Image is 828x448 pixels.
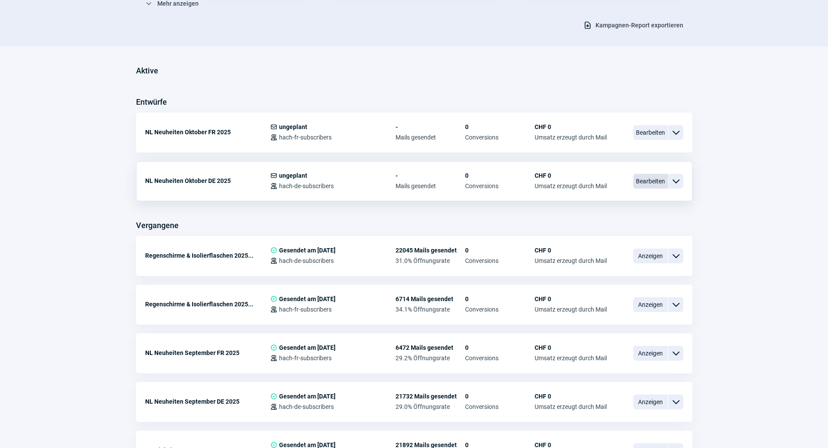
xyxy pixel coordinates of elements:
div: NL Neuheiten Oktober FR 2025 [145,123,270,141]
span: Conversions [465,183,535,189]
div: NL Neuheiten September FR 2025 [145,344,270,362]
span: Conversions [465,306,535,313]
span: 0 [465,247,535,254]
h3: Vergangene [136,219,179,232]
span: Anzeigen [633,346,668,361]
span: 31.0% Öffnungsrate [396,257,465,264]
span: Bearbeiten [633,174,668,189]
div: NL Neuheiten Oktober DE 2025 [145,172,270,189]
span: CHF 0 [535,123,607,130]
div: Regenschirme & Isolierflaschen 2025... [145,247,270,264]
span: Anzeigen [633,395,668,409]
span: 0 [465,344,535,351]
span: Conversions [465,257,535,264]
span: hach-de-subscribers [279,257,334,264]
span: 0 [465,123,535,130]
span: 0 [465,393,535,400]
span: 22045 Mails gesendet [396,247,465,254]
span: Conversions [465,134,535,141]
span: 29.0% Öffnungsrate [396,403,465,410]
span: Umsatz erzeugt durch Mail [535,355,607,362]
span: hach-de-subscribers [279,403,334,410]
span: Gesendet am [DATE] [279,295,336,302]
span: CHF 0 [535,295,607,302]
span: 6472 Mails gesendet [396,344,465,351]
span: Umsatz erzeugt durch Mail [535,403,607,410]
span: Conversions [465,403,535,410]
span: Umsatz erzeugt durch Mail [535,257,607,264]
span: CHF 0 [535,344,607,351]
span: Gesendet am [DATE] [279,344,336,351]
span: hach-fr-subscribers [279,355,332,362]
span: Umsatz erzeugt durch Mail [535,134,607,141]
span: Mails gesendet [396,183,465,189]
span: Conversions [465,355,535,362]
span: - [396,123,465,130]
span: CHF 0 [535,172,607,179]
span: Anzeigen [633,249,668,263]
span: hach-fr-subscribers [279,134,332,141]
span: 29.2% Öffnungsrate [396,355,465,362]
span: - [396,172,465,179]
h3: Entwürfe [136,95,167,109]
span: Anzeigen [633,297,668,312]
button: Kampagnen-Report exportieren [574,18,692,33]
span: CHF 0 [535,247,607,254]
span: 21732 Mails gesendet [396,393,465,400]
span: CHF 0 [535,393,607,400]
span: Umsatz erzeugt durch Mail [535,306,607,313]
span: 0 [465,172,535,179]
h3: Aktive [136,64,158,78]
span: Kampagnen-Report exportieren [595,18,683,32]
span: 34.1% Öffnungsrate [396,306,465,313]
span: hach-de-subscribers [279,183,334,189]
span: Gesendet am [DATE] [279,393,336,400]
span: 0 [465,295,535,302]
div: NL Neuheiten September DE 2025 [145,393,270,410]
span: Bearbeiten [633,125,668,140]
span: 6714 Mails gesendet [396,295,465,302]
span: hach-fr-subscribers [279,306,332,313]
span: ungeplant [279,172,307,179]
div: Regenschirme & Isolierflaschen 2025... [145,295,270,313]
span: ungeplant [279,123,307,130]
span: Mails gesendet [396,134,465,141]
span: Gesendet am [DATE] [279,247,336,254]
span: Umsatz erzeugt durch Mail [535,183,607,189]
